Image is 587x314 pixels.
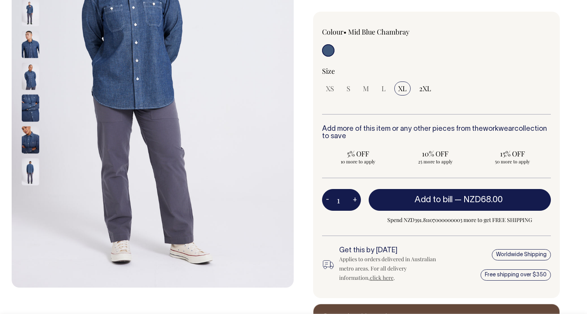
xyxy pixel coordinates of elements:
[22,158,39,185] img: mid-blue-chambray
[339,247,447,255] h6: Get this by [DATE]
[326,149,390,158] span: 5% OFF
[483,126,514,132] a: workwear
[22,31,39,58] img: mid-blue-chambray
[322,82,338,95] input: XS
[322,27,414,36] div: Colour
[22,126,39,153] img: mid-blue-chambray
[419,84,431,93] span: 2XL
[415,196,453,204] span: Add to bill
[363,84,369,93] span: M
[349,192,361,208] button: +
[22,94,39,121] img: mid-blue-chambray
[455,196,505,204] span: —
[463,196,503,204] span: NZD68.00
[322,66,551,76] div: Size
[403,149,467,158] span: 10% OFF
[326,158,390,165] span: 10 more to apply
[343,82,354,95] input: S
[347,84,350,93] span: S
[476,147,548,167] input: 15% OFF 50 more to apply
[415,82,435,95] input: 2XL
[326,84,334,93] span: XS
[369,215,551,225] span: Spend NZD391.81107000000003 more to get FREE SHIPPING
[370,274,394,281] a: click here
[339,255,447,283] div: Applies to orders delivered in Australian metro areas. For all delivery information, .
[394,82,411,95] input: XL
[22,62,39,90] img: mid-blue-chambray
[480,158,544,165] span: 50 more to apply
[480,149,544,158] span: 15% OFF
[378,82,390,95] input: L
[343,27,347,36] span: •
[322,125,551,141] h6: Add more of this item or any other pieces from the collection to save
[359,82,373,95] input: M
[399,147,471,167] input: 10% OFF 25 more to apply
[381,84,386,93] span: L
[369,189,551,211] button: Add to bill —NZD68.00
[403,158,467,165] span: 25 more to apply
[322,147,394,167] input: 5% OFF 10 more to apply
[348,27,409,36] label: Mid Blue Chambray
[322,192,333,208] button: -
[398,84,407,93] span: XL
